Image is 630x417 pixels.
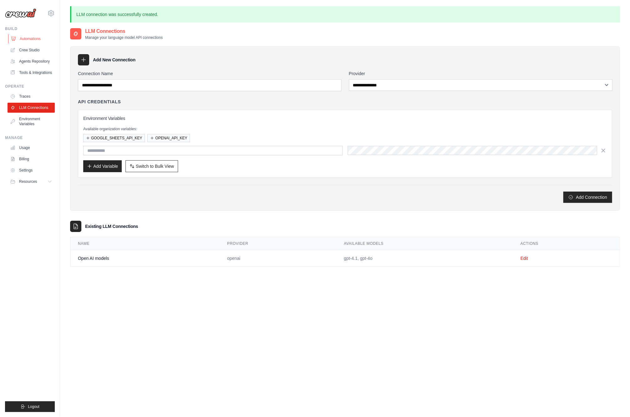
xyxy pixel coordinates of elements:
[5,135,55,140] div: Manage
[336,237,513,250] th: Available Models
[70,6,620,23] p: LLM connection was successfully created.
[349,70,612,77] label: Provider
[85,28,163,35] h2: LLM Connections
[83,134,145,142] button: GOOGLE_SHEETS_API_KEY
[83,126,607,131] p: Available organization variables:
[28,404,39,409] span: Logout
[5,8,36,18] img: Logo
[125,160,178,172] button: Switch to Bulk View
[78,99,121,105] h4: API Credentials
[220,237,336,250] th: Provider
[83,160,122,172] button: Add Variable
[8,45,55,55] a: Crew Studio
[83,115,607,121] h3: Environment Variables
[563,192,612,203] button: Add Connection
[5,26,55,31] div: Build
[70,237,220,250] th: Name
[513,237,620,250] th: Actions
[78,70,341,77] label: Connection Name
[5,84,55,89] div: Operate
[220,250,336,267] td: openai
[8,143,55,153] a: Usage
[8,177,55,187] button: Resources
[147,134,190,142] button: OPENAI_API_KEY
[93,57,136,63] h3: Add New Connection
[336,250,513,267] td: gpt-4.1, gpt-4o
[8,34,55,44] a: Automations
[5,401,55,412] button: Logout
[8,68,55,78] a: Tools & Integrations
[520,256,528,261] a: Edit
[8,154,55,164] a: Billing
[136,163,174,169] span: Switch to Bulk View
[8,56,55,66] a: Agents Repository
[8,103,55,113] a: LLM Connections
[85,223,138,229] h3: Existing LLM Connections
[8,165,55,175] a: Settings
[85,35,163,40] p: Manage your language model API connections
[8,114,55,129] a: Environment Variables
[8,91,55,101] a: Traces
[19,179,37,184] span: Resources
[70,250,220,267] td: Open AI models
